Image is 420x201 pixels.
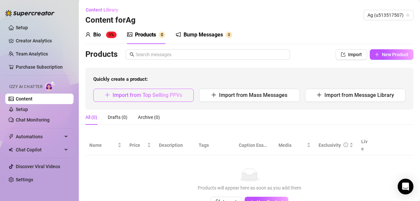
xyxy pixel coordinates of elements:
[9,84,42,90] span: Izzy AI Chatter
[16,177,33,182] a: Settings
[16,145,62,155] span: Chat Copilot
[113,92,182,98] span: Import from Top Selling PPVs
[16,25,28,30] a: Setup
[127,32,132,37] span: picture
[406,13,410,17] span: team
[357,135,374,155] th: Live
[105,92,110,98] span: plus
[92,184,407,191] div: Products will appear here as soon as you add them
[16,64,63,70] a: Purchase Subscription
[382,52,409,57] span: New Product
[219,92,287,98] span: Import from Mass Messages
[93,89,194,102] button: Import from Top Selling PPVs
[129,142,146,149] span: Price
[176,32,181,37] span: notification
[93,76,148,82] strong: Quickly create a product:
[367,10,409,20] span: Ag (u513517507)
[336,49,367,60] button: Import
[130,52,134,57] span: search
[155,135,195,155] th: Description
[184,31,223,39] div: Bump Messages
[235,135,275,155] th: Caption Example
[398,179,413,194] div: Open Intercom Messenger
[317,92,322,98] span: plus
[108,114,127,121] div: Drafts (0)
[278,142,305,149] span: Media
[106,32,117,38] sup: 0%
[324,92,394,98] span: Import from Message Library
[226,32,232,38] sup: 0
[275,135,315,155] th: Media
[348,52,362,57] span: Import
[86,7,118,12] span: Content Library
[5,10,55,16] img: logo-BBDzfeDw.svg
[138,114,160,121] div: Archive (0)
[16,96,33,101] a: Content
[85,135,125,155] th: Name
[16,131,62,142] span: Automations
[85,114,97,121] div: All (0)
[159,32,165,38] sup: 0
[16,51,48,56] a: Team Analytics
[16,117,50,123] a: Chat Monitoring
[16,107,28,112] a: Setup
[85,15,136,26] h3: Content for Ag
[85,5,123,15] button: Content Library
[93,31,101,39] div: Bio
[343,143,348,147] span: info-circle
[9,134,14,139] span: thunderbolt
[136,51,286,58] input: Search messages
[16,164,60,169] a: Discover Viral Videos
[45,81,55,91] img: AI Chatter
[370,49,413,60] button: New Product
[125,135,155,155] th: Price
[135,31,156,39] div: Products
[16,35,68,46] a: Creator Analytics
[85,32,91,37] span: user
[195,135,235,155] th: Tags
[341,52,345,57] span: import
[375,52,379,57] span: plus
[199,89,299,102] button: Import from Mass Messages
[305,89,406,102] button: Import from Message Library
[89,142,116,149] span: Name
[319,142,341,149] div: Exclusivity
[211,92,216,98] span: plus
[9,147,13,152] img: Chat Copilot
[85,49,118,60] h3: Products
